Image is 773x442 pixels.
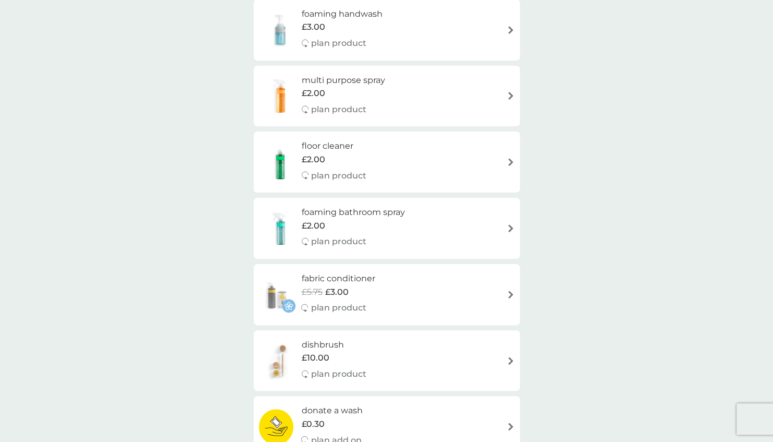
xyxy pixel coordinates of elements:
[259,210,302,247] img: foaming bathroom spray
[259,78,302,114] img: multi purpose spray
[302,7,383,21] h6: foaming handwash
[507,291,515,298] img: arrow right
[507,26,515,34] img: arrow right
[259,144,302,181] img: floor cleaner
[507,423,515,431] img: arrow right
[311,301,366,315] p: plan product
[325,285,348,299] span: £3.00
[302,139,366,153] h6: floor cleaner
[302,20,325,34] span: £3.00
[302,74,385,87] h6: multi purpose spray
[311,37,366,50] p: plan product
[302,338,366,352] h6: dishbrush
[302,206,405,219] h6: foaming bathroom spray
[311,235,366,248] p: plan product
[302,219,325,233] span: £2.00
[259,342,302,379] img: dishbrush
[259,11,302,48] img: foaming handwash
[507,357,515,365] img: arrow right
[302,87,325,100] span: £2.00
[302,153,325,166] span: £2.00
[311,367,366,381] p: plan product
[301,417,324,431] span: £0.30
[311,169,366,183] p: plan product
[507,224,515,232] img: arrow right
[507,92,515,100] img: arrow right
[259,276,295,313] img: fabric conditioner
[507,158,515,166] img: arrow right
[301,285,322,299] span: £5.75
[301,272,375,285] h6: fabric conditioner
[311,103,366,116] p: plan product
[302,351,329,365] span: £10.00
[301,404,362,417] h6: donate a wash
